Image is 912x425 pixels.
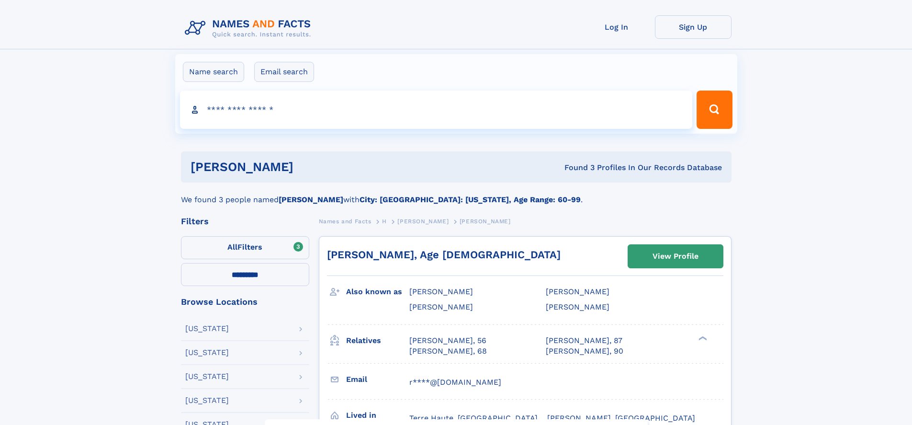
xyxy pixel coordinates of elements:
a: [PERSON_NAME], 87 [546,335,622,346]
b: City: [GEOGRAPHIC_DATA]: [US_STATE], Age Range: 60-99 [360,195,581,204]
h3: Lived in [346,407,409,424]
label: Filters [181,236,309,259]
a: Names and Facts [319,215,372,227]
h3: Also known as [346,284,409,300]
div: View Profile [653,245,698,267]
h3: Email [346,371,409,388]
span: [PERSON_NAME] [460,218,511,225]
span: [PERSON_NAME] [397,218,449,225]
img: Logo Names and Facts [181,15,319,41]
button: Search Button [697,91,732,129]
a: [PERSON_NAME] [397,215,449,227]
a: [PERSON_NAME], 68 [409,346,487,356]
label: Email search [254,62,314,82]
span: All [227,242,237,252]
div: [US_STATE] [185,325,229,333]
a: [PERSON_NAME], 90 [546,346,623,356]
div: [US_STATE] [185,373,229,380]
div: Found 3 Profiles In Our Records Database [429,162,722,173]
label: Name search [183,62,244,82]
h3: Relatives [346,333,409,349]
span: [PERSON_NAME] [409,302,473,311]
div: [US_STATE] [185,397,229,404]
span: [PERSON_NAME] [546,287,609,296]
a: [PERSON_NAME], 56 [409,335,486,346]
a: Log In [578,15,655,39]
div: ❯ [696,335,708,341]
span: H [382,218,387,225]
span: Terre Haute, [GEOGRAPHIC_DATA] [409,414,538,423]
span: [PERSON_NAME] [546,302,609,311]
a: [PERSON_NAME], Age [DEMOGRAPHIC_DATA] [327,249,561,261]
input: search input [180,91,693,129]
div: Filters [181,217,309,226]
a: Sign Up [655,15,732,39]
div: Browse Locations [181,298,309,306]
span: [PERSON_NAME] [409,287,473,296]
b: [PERSON_NAME] [279,195,343,204]
span: [PERSON_NAME], [GEOGRAPHIC_DATA] [547,414,695,423]
div: [US_STATE] [185,349,229,356]
a: View Profile [628,245,723,268]
a: H [382,215,387,227]
div: We found 3 people named with . [181,183,732,206]
h1: [PERSON_NAME] [191,161,429,173]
